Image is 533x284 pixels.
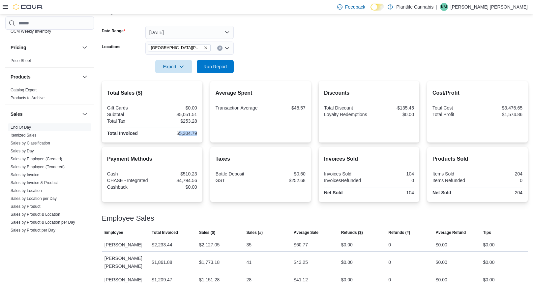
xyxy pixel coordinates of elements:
[11,88,37,92] a: Catalog Export
[107,118,151,124] div: Total Tax
[370,171,414,176] div: 104
[345,4,365,10] span: Feedback
[199,230,215,235] span: Sales ($)
[151,45,202,51] span: [GEOGRAPHIC_DATA][PERSON_NAME] - [GEOGRAPHIC_DATA]
[107,131,138,136] strong: Total Invoiced
[152,230,178,235] span: Total Invoiced
[483,241,494,249] div: $0.00
[153,131,197,136] div: $5,304.79
[11,58,31,63] a: Price Sheet
[370,105,414,110] div: -$135.45
[81,44,89,51] button: Pricing
[388,258,391,266] div: 0
[479,178,522,183] div: 0
[216,171,259,176] div: Bottle Deposit
[247,276,252,284] div: 28
[13,4,43,10] img: Cova
[11,173,39,177] a: Sales by Invoice
[341,230,363,235] span: Refunds ($)
[11,164,65,170] span: Sales by Employee (Tendered)
[155,60,192,73] button: Export
[396,3,433,11] p: Plantlife Cannabis
[102,214,154,222] h3: Employee Sales
[370,190,414,195] div: 104
[11,165,65,169] a: Sales by Employee (Tendered)
[294,230,318,235] span: Average Sale
[294,276,308,284] div: $41.12
[81,242,89,250] button: Taxes
[152,241,172,249] div: $2,233.44
[107,89,197,97] h2: Total Sales ($)
[432,155,522,163] h2: Products Sold
[479,171,522,176] div: 204
[5,27,94,38] div: OCM
[153,184,197,190] div: $0.00
[11,180,58,185] span: Sales by Invoice & Product
[479,112,522,117] div: $1,574.86
[199,276,220,284] div: $1,151.28
[216,105,259,110] div: Transaction Average
[11,125,31,130] a: End Of Day
[388,276,391,284] div: 0
[102,28,125,34] label: Date Range
[11,87,37,93] span: Catalog Export
[388,230,410,235] span: Refunds (#)
[104,230,123,235] span: Employee
[216,178,259,183] div: GST
[11,212,60,217] a: Sales by Product & Location
[11,44,26,51] h3: Pricing
[262,171,306,176] div: $0.60
[294,241,308,249] div: $60.77
[341,258,353,266] div: $0.00
[11,95,44,101] span: Products to Archive
[370,112,414,117] div: $0.00
[11,133,37,138] a: Itemized Sales
[479,190,522,195] div: 204
[436,230,466,235] span: Average Refund
[11,196,57,201] a: Sales by Location per Day
[247,230,263,235] span: Sales (#)
[432,190,451,195] strong: Net Sold
[11,96,44,100] a: Products to Archive
[432,178,476,183] div: Items Refunded
[11,157,62,161] a: Sales by Employee (Created)
[436,3,437,11] p: |
[432,89,522,97] h2: Cost/Profit
[216,89,306,97] h2: Average Spent
[159,60,188,73] span: Export
[11,156,62,162] span: Sales by Employee (Created)
[11,228,55,233] a: Sales by Product per Day
[247,258,252,266] div: 41
[11,204,41,209] a: Sales by Product
[153,112,197,117] div: $5,051.51
[11,74,31,80] h3: Products
[341,276,353,284] div: $0.00
[107,178,151,183] div: CHASE - Integrated
[262,178,306,183] div: $252.68
[440,3,448,11] div: Kain McRae
[5,123,94,237] div: Sales
[441,3,447,11] span: KM
[11,29,51,34] a: OCM Weekly Inventory
[11,188,42,193] a: Sales by Location
[432,171,476,176] div: Items Sold
[153,171,197,176] div: $510.23
[324,178,368,183] div: InvoicesRefunded
[388,241,391,249] div: 0
[370,4,384,11] input: Dark Mode
[436,276,447,284] div: $0.00
[11,74,79,80] button: Products
[324,155,414,163] h2: Invoices Sold
[451,3,528,11] p: [PERSON_NAME] [PERSON_NAME]
[11,148,34,154] span: Sales by Day
[107,184,151,190] div: Cashback
[483,276,494,284] div: $0.00
[479,105,522,110] div: $3,476.65
[204,46,208,50] button: Remove Fort McMurray - Eagle Ridge from selection in this group
[203,63,227,70] span: Run Report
